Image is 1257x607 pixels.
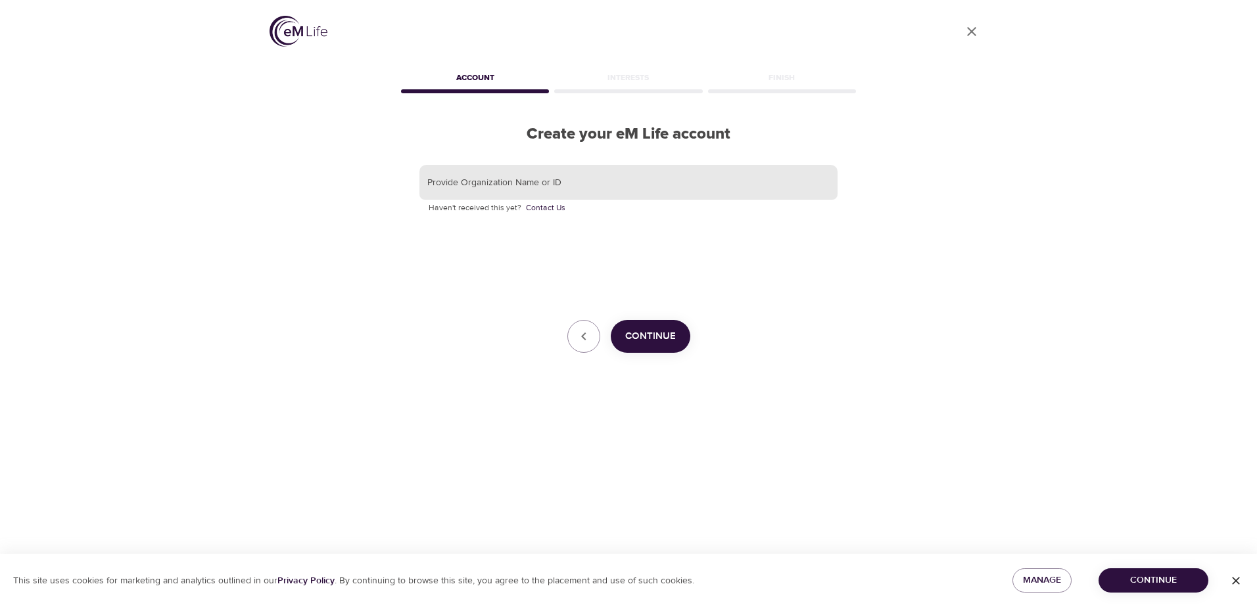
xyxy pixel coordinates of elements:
[277,575,335,587] a: Privacy Policy
[1109,572,1198,589] span: Continue
[956,16,987,47] a: close
[398,125,859,144] h2: Create your eM Life account
[1023,572,1061,589] span: Manage
[270,16,327,47] img: logo
[429,202,828,215] p: Haven't received this yet?
[526,202,565,215] a: Contact Us
[625,328,676,345] span: Continue
[611,320,690,353] button: Continue
[1099,568,1208,593] button: Continue
[1012,568,1072,593] button: Manage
